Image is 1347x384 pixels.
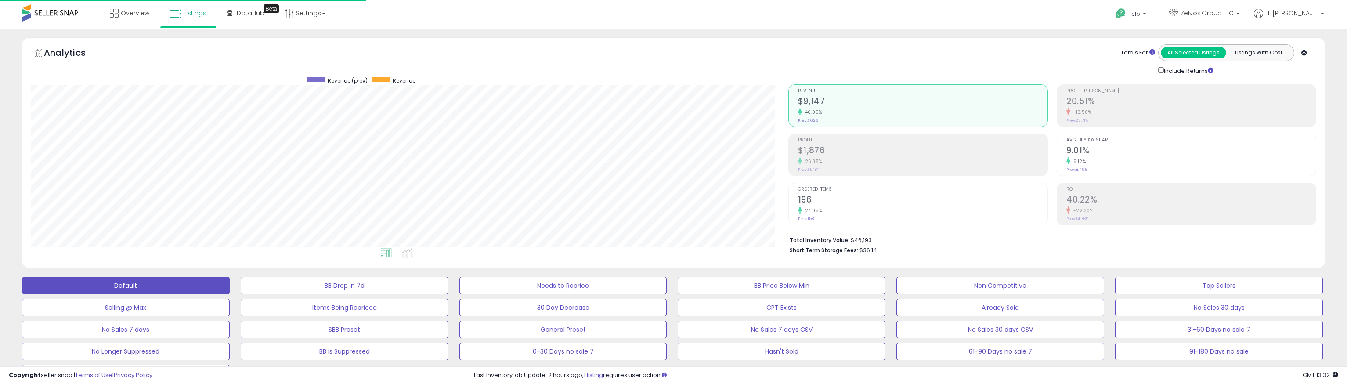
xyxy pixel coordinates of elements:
small: Prev: $6,261 [798,118,820,123]
div: Last InventoryLab Update: 2 hours ago, requires user action. [474,371,1338,380]
small: Prev: 51.76% [1066,216,1088,221]
small: -13.50% [1070,109,1092,116]
small: -22.30% [1070,207,1094,214]
span: Listings [184,9,206,18]
button: 30 Day Decrease [459,299,667,316]
div: seller snap | | [9,371,152,380]
h2: 196 [798,195,1047,206]
span: Ordered Items [798,187,1047,192]
button: No Longer Suppressed [22,343,230,360]
button: Non Competitive [896,277,1104,294]
button: All Selected Listings [1161,47,1226,58]
a: Terms of Use [75,371,112,379]
span: Profit [PERSON_NAME] [1066,89,1316,94]
span: 2025-09-9 13:32 GMT [1303,371,1338,379]
h2: $1,876 [798,145,1047,157]
button: BB Price Below Min [678,277,885,294]
li: $46,193 [790,234,1310,245]
strong: Copyright [9,371,41,379]
button: Selling @ Max [22,299,230,316]
h2: 20.51% [1066,96,1316,108]
span: Revenue [393,77,415,84]
div: Include Returns [1152,65,1224,76]
span: $36.14 [859,246,877,254]
span: Avg. Buybox Share [1066,138,1316,143]
h2: $9,147 [798,96,1047,108]
span: Help [1128,10,1140,18]
h2: 40.22% [1066,195,1316,206]
button: SBB Preset [241,321,448,338]
button: BB Drop in 7d [241,277,448,294]
h5: Analytics [44,47,103,61]
button: Hasn't Sold [678,343,885,360]
b: Total Inventory Value: [790,236,849,244]
h2: 9.01% [1066,145,1316,157]
span: DataHub [237,9,264,18]
a: 1 listing [584,371,603,379]
button: Listings With Cost [1226,47,1291,58]
small: Prev: 158 [798,216,814,221]
span: Zelvox Group LLC [1181,9,1234,18]
div: Totals For [1121,49,1155,57]
button: Top Sellers [1115,277,1323,294]
button: Already Sold [896,299,1104,316]
button: No Sales 30 days CSV [896,321,1104,338]
button: No Sales 30 days [1115,299,1323,316]
button: General Preset [459,321,667,338]
button: CPT Exists [678,299,885,316]
button: 91-180 Days no sale [1115,343,1323,360]
span: Overview [121,9,149,18]
a: Help [1109,1,1155,29]
a: Hi [PERSON_NAME] [1254,9,1324,29]
button: Needs to Reprice [459,277,667,294]
small: 46.09% [802,109,822,116]
button: 0-30 Days no sale 7 [459,343,667,360]
a: Privacy Policy [114,371,152,379]
span: ROI [1066,187,1316,192]
small: 6.12% [1070,158,1086,165]
button: Default [22,277,230,294]
div: Tooltip anchor [264,4,279,13]
button: 31-60 Days no sale 7 [1115,321,1323,338]
small: Prev: 8.49% [1066,167,1087,172]
small: 26.38% [802,158,822,165]
button: 61-90 Days no sale 7 [896,343,1104,360]
b: Short Term Storage Fees: [790,246,858,254]
small: 24.05% [802,207,822,214]
button: No Sales 7 days [22,321,230,338]
button: Items Being Repriced [241,299,448,316]
button: BB is Suppressed [241,343,448,360]
i: Get Help [1115,8,1126,19]
span: Revenue [798,89,1047,94]
span: Hi [PERSON_NAME] [1265,9,1318,18]
span: Revenue (prev) [328,77,368,84]
button: No Sales 7 days CSV [678,321,885,338]
span: Profit [798,138,1047,143]
small: Prev: $1,484 [798,167,820,172]
small: Prev: 23.71% [1066,118,1088,123]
